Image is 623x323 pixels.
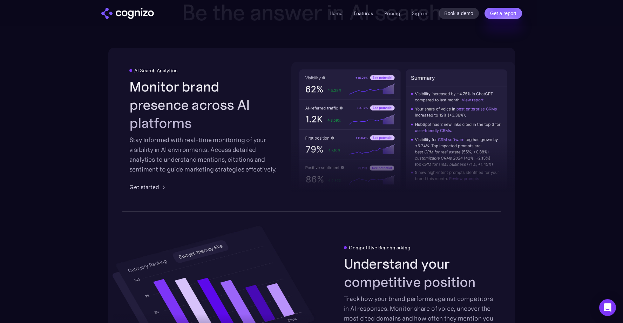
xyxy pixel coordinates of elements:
[134,68,177,73] div: AI Search Analytics
[599,299,616,316] div: Open Intercom Messenger
[439,8,479,19] a: Book a demo
[354,10,373,16] a: Features
[19,41,25,46] img: tab_domain_overview_orange.svg
[77,41,118,46] div: Keywords by Traffic
[344,255,494,291] h2: Understand your competitive position
[412,9,427,18] a: Sign in
[384,10,400,16] a: Pricing
[18,18,50,24] div: Domain: [URL]
[70,41,75,46] img: tab_keywords_by_traffic_grey.svg
[349,245,411,250] div: Competitive Benchmarking
[129,78,279,132] h2: Monitor brand presence across AI platforms
[11,11,17,17] img: logo_orange.svg
[485,8,522,19] a: Get a report
[20,11,34,17] div: v 4.0.25
[129,183,168,191] a: Get started
[101,8,154,19] img: cognizo logo
[27,41,63,46] div: Domain Overview
[11,18,17,24] img: website_grey.svg
[330,10,343,16] a: Home
[129,135,279,174] div: Stay informed with real-time monitoring of your visibility in AI environments. Access detailed an...
[101,8,154,19] a: home
[129,183,159,191] div: Get started
[291,62,515,197] img: AI visibility metrics performance insights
